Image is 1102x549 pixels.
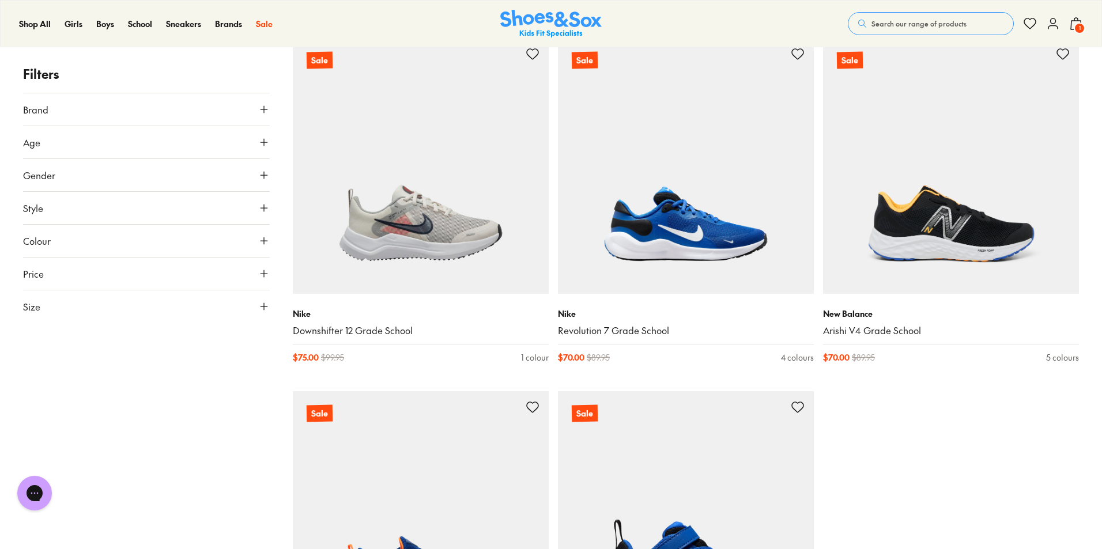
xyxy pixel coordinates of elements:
span: Size [23,300,40,313]
span: Gender [23,168,55,182]
button: Search our range of products [848,12,1014,35]
span: $ 70.00 [823,351,850,364]
span: Age [23,135,40,149]
a: Brands [215,18,242,30]
span: Girls [65,18,82,29]
span: School [128,18,152,29]
button: Gender [23,159,270,191]
a: Shop All [19,18,51,30]
span: Sneakers [166,18,201,29]
span: $ 89.95 [587,351,610,364]
a: Sale [293,38,549,294]
a: Boys [96,18,114,30]
span: 1 [1074,22,1085,34]
a: School [128,18,152,30]
div: 4 colours [781,351,814,364]
a: Arishi V4 Grade School [823,324,1079,337]
p: New Balance [823,308,1079,320]
span: Brand [23,103,48,116]
a: Shoes & Sox [500,10,602,38]
p: Filters [23,65,270,84]
button: Colour [23,225,270,257]
button: Size [23,290,270,323]
span: $ 89.95 [852,351,875,364]
a: Downshifter 12 Grade School [293,324,549,337]
p: Sale [307,405,333,422]
span: Sale [256,18,273,29]
span: Brands [215,18,242,29]
span: Boys [96,18,114,29]
button: 1 [1069,11,1083,36]
span: Price [23,267,44,281]
a: Sale [256,18,273,30]
button: Style [23,192,270,224]
p: Sale [837,52,863,69]
div: 1 colour [521,351,549,364]
div: 5 colours [1046,351,1079,364]
p: Nike [558,308,814,320]
button: Price [23,258,270,290]
a: Sale [558,38,814,294]
p: Sale [572,52,598,69]
span: $ 70.00 [558,351,584,364]
img: SNS_Logo_Responsive.svg [500,10,602,38]
a: Sneakers [166,18,201,30]
p: Sale [307,52,333,69]
span: Shop All [19,18,51,29]
span: Style [23,201,43,215]
iframe: Gorgias live chat messenger [12,472,58,514]
p: Sale [572,405,598,422]
span: Search our range of products [871,18,967,29]
span: $ 99.95 [321,351,344,364]
button: Brand [23,93,270,126]
a: Revolution 7 Grade School [558,324,814,337]
p: Nike [293,308,549,320]
span: $ 75.00 [293,351,319,364]
button: Age [23,126,270,158]
a: Girls [65,18,82,30]
span: Colour [23,234,51,248]
a: Sale [823,38,1079,294]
